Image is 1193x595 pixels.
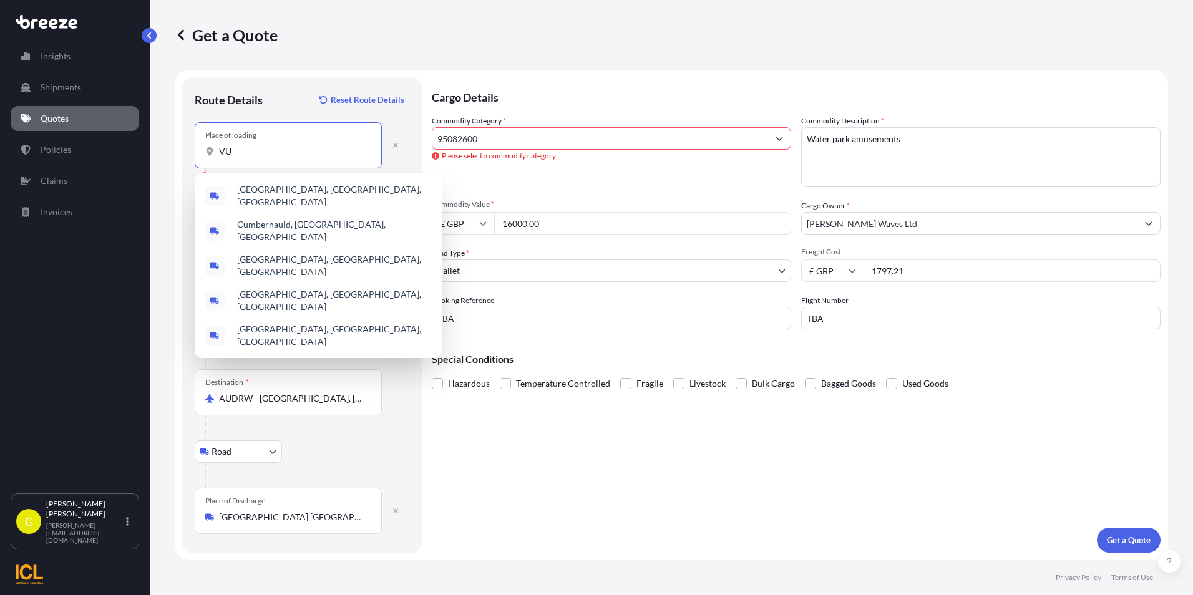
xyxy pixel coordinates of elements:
img: organization-logo [16,564,43,584]
span: Pallet [437,264,460,277]
p: Quotes [41,112,69,125]
input: Destination [219,392,366,405]
p: Terms of Use [1111,573,1153,583]
p: Invoices [41,206,72,218]
span: [GEOGRAPHIC_DATA], [GEOGRAPHIC_DATA], [GEOGRAPHIC_DATA] [237,323,432,348]
span: [GEOGRAPHIC_DATA], [GEOGRAPHIC_DATA], [GEOGRAPHIC_DATA] [237,288,432,313]
input: Place of loading [219,145,366,158]
span: [GEOGRAPHIC_DATA], [GEOGRAPHIC_DATA], [GEOGRAPHIC_DATA] [237,253,432,278]
button: Select transport [195,440,282,463]
span: Fragile [636,374,663,393]
div: Place of Discharge [205,496,265,506]
p: Get a Quote [1107,534,1151,546]
label: Booking Reference [432,294,494,307]
div: Show suggestions [195,173,442,358]
label: Flight Number [801,294,849,307]
input: Full name [802,212,1137,235]
p: Cargo Details [432,77,1161,115]
input: Place of Discharge [219,511,366,523]
p: Policies [41,143,71,156]
p: [PERSON_NAME][EMAIL_ADDRESS][DOMAIN_NAME] [46,521,124,544]
p: Privacy Policy [1056,573,1101,583]
input: Select a commodity type [432,127,768,150]
span: Used Goods [902,374,948,393]
p: Route Details [195,92,263,107]
input: Enter amount [864,259,1161,282]
input: Your internal reference [432,307,791,329]
span: Cumbernauld, [GEOGRAPHIC_DATA], [GEOGRAPHIC_DATA] [237,218,432,243]
div: Please select a place of loading [201,170,309,182]
span: Load Type [432,247,469,259]
p: Reset Route Details [331,94,404,106]
button: Show suggestions [768,127,791,150]
p: [PERSON_NAME] [PERSON_NAME] [46,499,124,519]
button: Show suggestions [1137,212,1160,235]
span: Bagged Goods [821,374,876,393]
div: Place of loading [205,130,256,140]
span: Hazardous [448,374,490,393]
label: Commodity Category [432,115,506,127]
label: Commodity Description [801,115,884,127]
span: Please select a commodity category [432,150,791,162]
p: Insights [41,50,71,62]
span: Temperature Controlled [516,374,610,393]
span: [GEOGRAPHIC_DATA], [GEOGRAPHIC_DATA], [GEOGRAPHIC_DATA] [237,183,432,208]
p: Shipments [41,81,81,94]
span: Bulk Cargo [752,374,795,393]
span: Livestock [689,374,726,393]
label: Cargo Owner [801,200,850,212]
span: Freight Cost [801,247,1161,257]
input: Enter name [801,307,1161,329]
input: Type amount [494,212,791,235]
p: Special Conditions [432,354,1161,364]
span: G [25,515,33,528]
span: Commodity Value [432,200,791,210]
p: Get a Quote [175,25,278,45]
p: Claims [41,175,67,187]
div: Destination [205,377,249,387]
span: Road [212,445,231,458]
